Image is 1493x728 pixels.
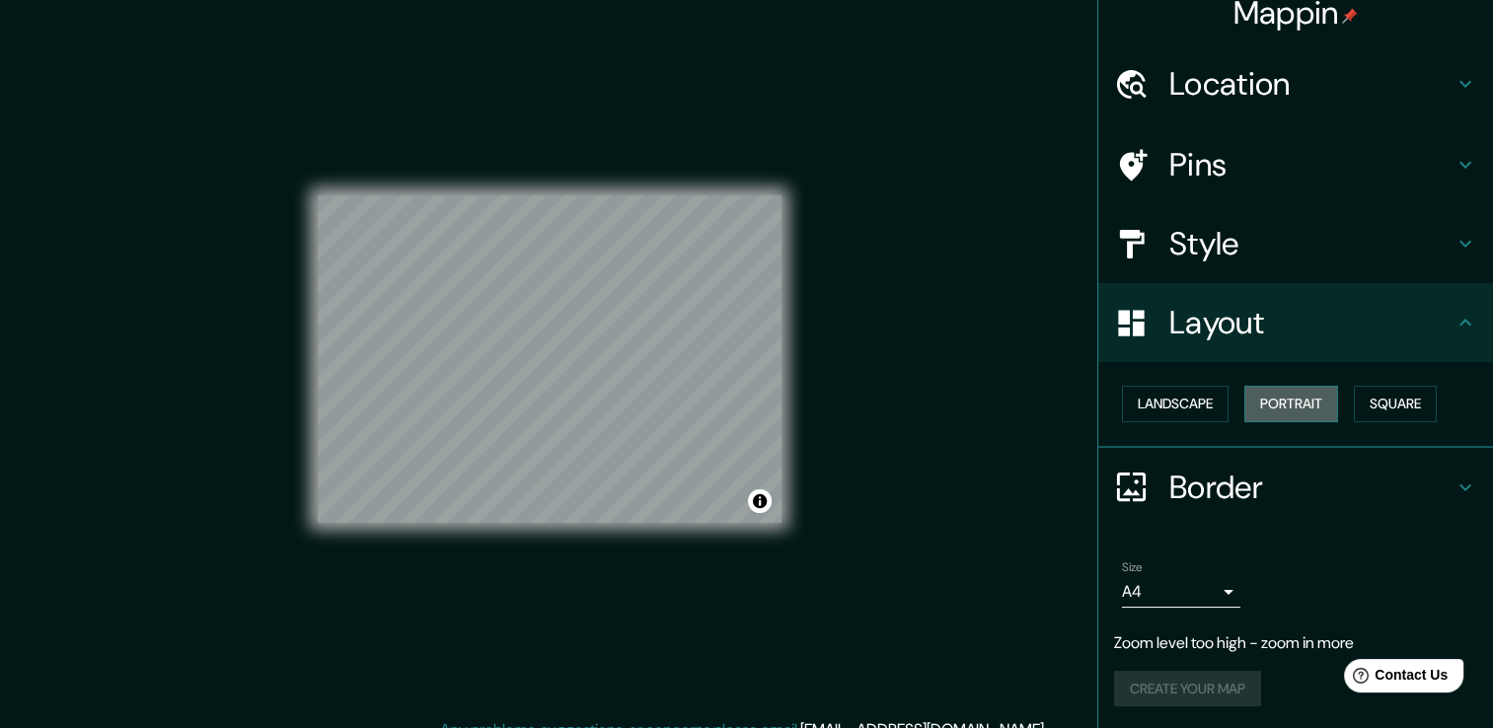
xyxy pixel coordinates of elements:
[1354,386,1437,422] button: Square
[1122,386,1229,422] button: Landscape
[1169,64,1454,104] h4: Location
[1317,651,1471,706] iframe: Help widget launcher
[1098,125,1493,204] div: Pins
[1122,576,1240,608] div: A4
[1114,631,1477,655] p: Zoom level too high - zoom in more
[1169,145,1454,184] h4: Pins
[1098,448,1493,527] div: Border
[1169,303,1454,342] h4: Layout
[318,195,782,523] canvas: Map
[748,489,772,513] button: Toggle attribution
[1244,386,1338,422] button: Portrait
[1098,283,1493,362] div: Layout
[1169,468,1454,507] h4: Border
[1169,224,1454,263] h4: Style
[1098,44,1493,123] div: Location
[1098,204,1493,283] div: Style
[1122,558,1143,575] label: Size
[1342,8,1358,24] img: pin-icon.png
